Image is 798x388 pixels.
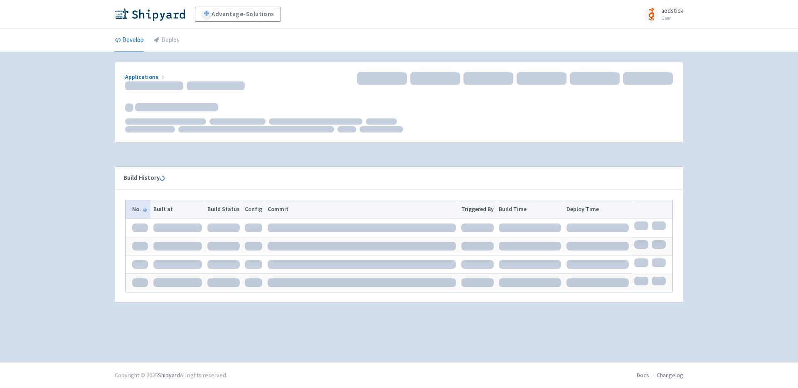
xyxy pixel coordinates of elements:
th: Triggered By [458,200,496,219]
small: User [661,15,683,21]
th: Build Status [204,200,242,219]
a: Shipyard [158,371,180,379]
th: Build Time [496,200,564,219]
a: Advantage-Solutions [195,7,281,22]
th: Built at [150,200,204,219]
button: No. [132,205,148,214]
th: Config [242,200,265,219]
th: Commit [265,200,459,219]
a: Changelog [657,371,683,379]
div: Build History [123,173,661,183]
img: Shipyard logo [115,7,185,21]
a: Docs [637,371,649,379]
div: Copyright © 2025 All rights reserved. [115,371,227,380]
span: aodstick [661,7,683,15]
th: Deploy Time [564,200,632,219]
a: Develop [115,29,144,52]
a: aodstick User [640,7,683,21]
a: Deploy [154,29,180,52]
a: Applications [125,73,166,81]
